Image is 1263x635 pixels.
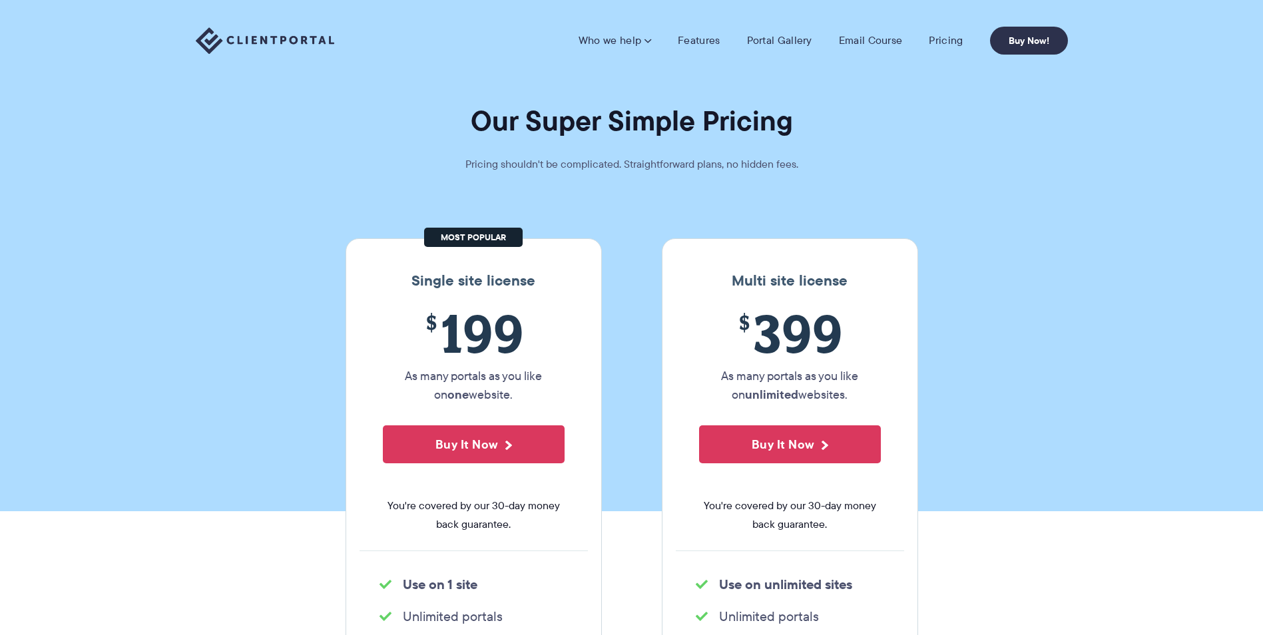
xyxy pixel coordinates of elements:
[699,303,881,363] span: 399
[745,385,798,403] strong: unlimited
[678,34,720,47] a: Features
[403,574,477,594] strong: Use on 1 site
[929,34,963,47] a: Pricing
[383,367,565,404] p: As many portals as you like on website.
[839,34,903,47] a: Email Course
[696,607,884,626] li: Unlimited portals
[432,155,832,174] p: Pricing shouldn't be complicated. Straightforward plans, no hidden fees.
[719,574,852,594] strong: Use on unlimited sites
[699,497,881,534] span: You're covered by our 30-day money back guarantee.
[747,34,812,47] a: Portal Gallery
[383,497,565,534] span: You're covered by our 30-day money back guarantee.
[447,385,469,403] strong: one
[676,272,904,290] h3: Multi site license
[699,425,881,463] button: Buy It Now
[990,27,1068,55] a: Buy Now!
[579,34,651,47] a: Who we help
[383,303,565,363] span: 199
[383,425,565,463] button: Buy It Now
[699,367,881,404] p: As many portals as you like on websites.
[360,272,588,290] h3: Single site license
[379,607,568,626] li: Unlimited portals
